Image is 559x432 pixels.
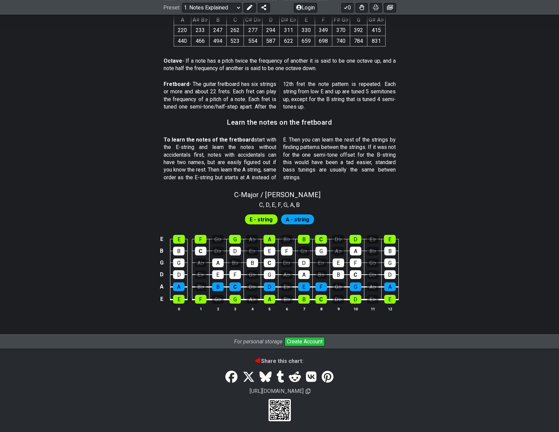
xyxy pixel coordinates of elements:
[298,282,310,291] div: E
[192,305,209,312] th: 1
[367,25,385,36] td: 415
[298,25,315,36] td: 330
[173,258,185,267] div: G
[229,282,241,291] div: C
[278,200,281,209] span: F
[384,247,396,255] div: B
[298,14,315,25] th: E
[296,200,300,209] span: B
[262,36,279,46] td: 587
[164,136,254,143] strong: To learn the notes of the fretboard
[367,14,385,25] th: G♯ A♭
[350,282,361,291] div: G
[367,235,379,244] div: E♭
[226,25,244,36] td: 262
[319,368,336,387] a: Pinterest
[294,200,297,209] span: ,
[229,235,241,244] div: G
[269,399,291,421] div: Scan to view on your cellphone.
[212,270,224,279] div: E
[229,270,241,279] div: F
[332,36,350,46] td: 740
[256,358,303,364] b: Share this chart:
[244,3,256,12] button: Edit Preset
[191,36,209,46] td: 466
[384,258,396,267] div: G
[212,247,224,255] div: D♭
[227,119,332,126] h3: Learn the notes on the fretboard
[264,247,275,255] div: E
[347,305,364,312] th: 10
[247,295,258,304] div: A♭
[294,3,317,12] button: Login
[286,368,303,387] a: Reddit
[281,200,284,209] span: ,
[247,282,258,291] div: D♭
[286,215,309,224] span: First enable full edit mode to edit
[350,14,367,25] th: G
[209,305,226,312] th: 2
[298,270,310,279] div: A
[332,235,344,244] div: D♭
[315,36,332,46] td: 698
[281,270,292,279] div: A♭
[182,3,242,12] select: Preset
[164,81,396,111] p: - The guitar fretboard has six strings or more and about 22 frets. Each fret can play the frequen...
[350,258,361,267] div: F
[350,25,367,36] td: 392
[164,57,396,72] p: - If a note has a pitch twice the frequency of another it is said to be one octave up, and a note...
[234,338,282,345] i: For personal storage
[279,14,298,25] th: D♯ E♭
[315,247,327,255] div: G
[212,282,224,291] div: B
[244,305,261,312] th: 4
[270,200,272,209] span: ,
[364,305,381,312] th: 11
[229,247,241,255] div: D
[272,200,275,209] span: E
[256,199,303,210] section: Scale pitch classes
[367,36,385,46] td: 831
[174,36,191,46] td: 440
[195,295,206,304] div: F
[264,282,275,291] div: D
[281,235,292,244] div: B♭
[281,282,292,291] div: E♭
[264,258,275,267] div: C
[367,258,379,267] div: G♭
[174,25,191,36] td: 220
[367,282,379,291] div: A♭
[234,191,320,199] span: C - Major / [PERSON_NAME]
[244,36,262,46] td: 554
[191,14,209,25] th: A♯ B♭
[240,368,257,387] a: Tweet
[381,305,398,312] th: 12
[164,136,396,181] p: start with the E-string and learn the notes without accidentals first, notes with accidentals can...
[262,25,279,36] td: 294
[315,258,327,267] div: E♭
[333,258,344,267] div: E
[212,235,224,244] div: G♭
[350,295,361,304] div: D
[158,257,166,269] td: G
[281,295,292,304] div: B♭
[333,270,344,279] div: B
[315,270,327,279] div: B♭
[257,368,274,387] a: Bluesky
[258,3,270,12] button: Share Preset
[174,14,191,25] th: A
[332,25,350,36] td: 370
[315,295,327,304] div: C
[350,247,361,255] div: A
[298,295,310,304] div: B
[287,200,290,209] span: ,
[384,3,396,12] button: Create image
[295,305,312,312] th: 7
[306,388,310,395] span: Copy url to clipboard
[246,235,258,244] div: A♭
[173,295,185,304] div: E
[315,235,327,244] div: C
[164,58,182,64] strong: Octave
[250,215,273,224] span: First enable full edit mode to edit
[279,36,298,46] td: 622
